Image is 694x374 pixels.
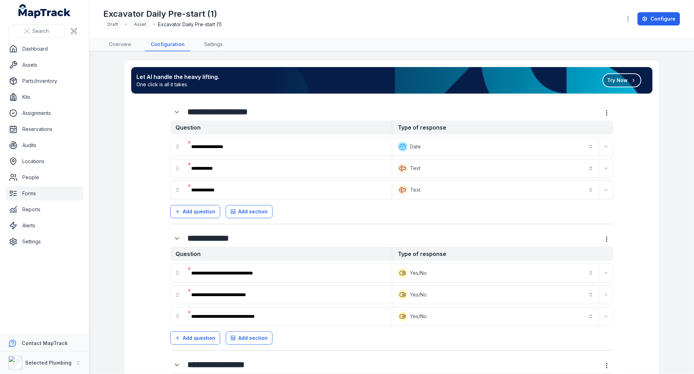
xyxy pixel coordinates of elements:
svg: drag [175,314,180,319]
strong: Selected Plumbing [25,360,72,366]
button: Expand [170,232,184,245]
button: Add question [170,205,220,218]
button: Expand [600,289,612,300]
span: One click is all it takes. [137,81,219,88]
a: MapTrack [18,4,71,18]
div: Asset [130,20,150,29]
svg: drag [175,166,180,171]
a: Locations [6,154,83,168]
a: Reports [6,203,83,217]
span: Add section [239,208,268,215]
a: People [6,170,83,184]
div: drag [171,161,185,175]
button: Text [394,161,597,176]
svg: drag [175,144,180,149]
a: Parts/Inventory [6,74,83,88]
a: Audits [6,138,83,152]
button: Expand [600,267,612,279]
span: Add section [239,335,268,342]
svg: drag [175,270,180,276]
div: drag [171,183,185,197]
button: more-detail [600,233,613,246]
a: Alerts [6,219,83,233]
div: :r5n:-form-item-label [186,139,390,154]
button: Text [394,182,597,198]
a: Configuration [145,38,190,51]
div: Draft [103,20,122,29]
div: :r73:-form-item-label [170,358,185,372]
span: Add question [183,335,216,342]
span: Excavator Daily Pre-start (1) [158,21,222,28]
a: Assignments [6,106,83,120]
strong: Let AI handle the heavy lifting. [137,73,219,81]
div: drag [171,140,185,154]
div: :r63:-form-item-label [186,182,390,198]
div: drag [171,288,185,302]
button: Expand [170,105,184,119]
div: :r6n:-form-item-label [186,287,390,302]
a: Reservations [6,122,83,136]
button: Expand [600,184,612,196]
button: Try Now [603,73,641,87]
div: :r5f:-form-item-label [170,105,185,119]
a: Dashboard [6,42,83,56]
a: Kits [6,90,83,104]
button: Add question [170,331,220,345]
h1: Excavator Daily Pre-start (1) [103,8,222,20]
div: :r69:-form-item-label [170,232,185,245]
svg: drag [175,187,180,193]
div: :r6t:-form-item-label [186,309,390,324]
strong: Question [170,120,392,134]
a: Settings [199,38,228,51]
button: Add section [226,205,273,218]
button: more-detail [600,106,613,119]
strong: Type of response [392,120,613,134]
button: Search [8,24,65,38]
button: Expand [600,141,612,152]
span: Add question [183,208,216,215]
button: more-detail [600,359,613,372]
button: Expand [170,358,184,372]
div: :r6h:-form-item-label [186,265,390,281]
strong: Question [170,247,392,261]
div: drag [171,309,185,323]
a: Forms [6,186,83,200]
button: Expand [600,311,612,322]
a: Overview [103,38,137,51]
button: Yes/No [394,287,597,302]
div: drag [171,266,185,280]
span: Search [32,28,49,35]
div: :r5t:-form-item-label [186,161,390,176]
button: Yes/No [394,309,597,324]
strong: Contact MapTrack [22,340,68,346]
a: Settings [6,235,83,249]
button: Expand [600,163,612,174]
svg: drag [175,292,180,298]
strong: Type of response [392,247,613,261]
a: Configure [637,12,680,25]
button: Add section [226,331,273,345]
a: Assets [6,58,83,72]
button: Date [394,139,597,154]
button: Yes/No [394,265,597,281]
